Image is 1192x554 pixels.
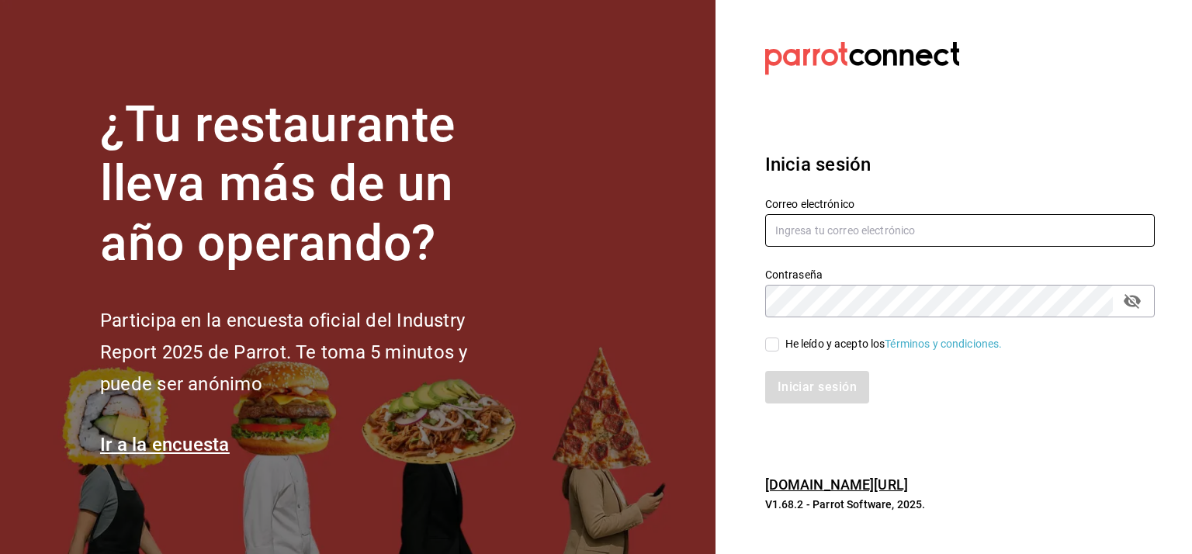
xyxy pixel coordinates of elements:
[765,476,908,493] a: [DOMAIN_NAME][URL]
[100,95,519,274] h1: ¿Tu restaurante lleva más de un año operando?
[785,336,1003,352] div: He leído y acepto los
[100,305,519,400] h2: Participa en la encuesta oficial del Industry Report 2025 de Parrot. Te toma 5 minutos y puede se...
[765,198,1155,209] label: Correo electrónico
[100,434,230,455] a: Ir a la encuesta
[765,214,1155,247] input: Ingresa tu correo electrónico
[885,338,1002,350] a: Términos y condiciones.
[765,268,1155,279] label: Contraseña
[765,497,1155,512] p: V1.68.2 - Parrot Software, 2025.
[1119,288,1145,314] button: passwordField
[765,151,1155,178] h3: Inicia sesión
